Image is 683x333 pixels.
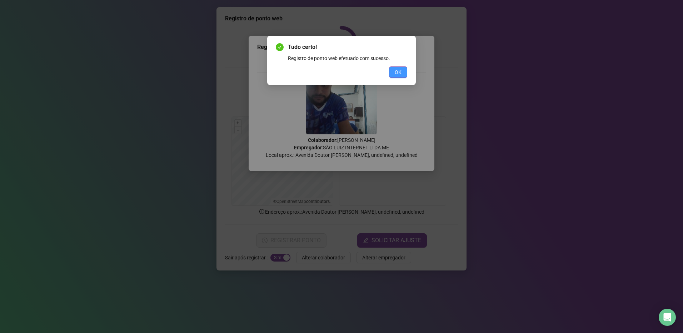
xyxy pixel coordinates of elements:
span: Tudo certo! [288,43,407,51]
div: Open Intercom Messenger [659,309,676,326]
span: check-circle [276,43,284,51]
div: Registro de ponto web efetuado com sucesso. [288,54,407,62]
button: OK [389,66,407,78]
span: OK [395,68,402,76]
